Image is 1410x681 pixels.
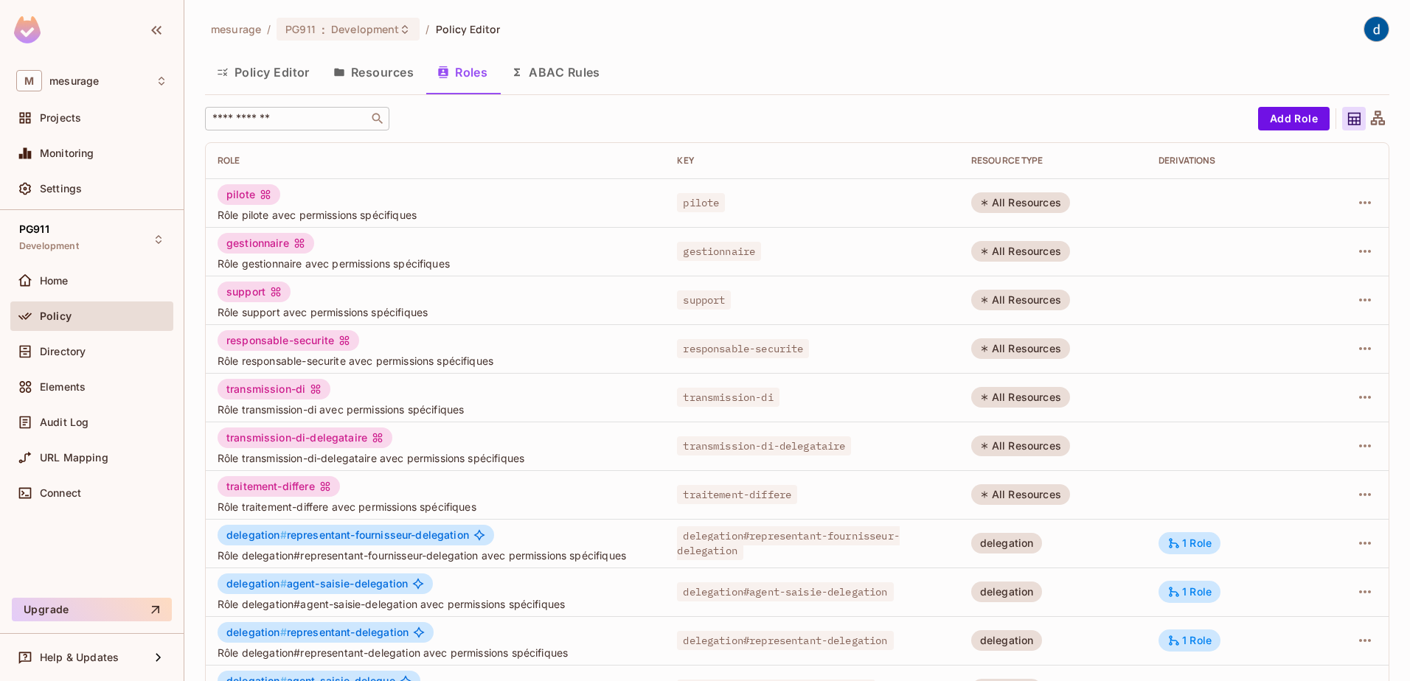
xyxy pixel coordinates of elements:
[677,290,731,310] span: support
[1167,585,1212,598] div: 1 Role
[40,275,69,287] span: Home
[280,528,287,541] span: #
[971,192,1070,213] div: All Resources
[321,24,326,35] span: :
[971,436,1070,456] div: All Resources
[205,54,322,91] button: Policy Editor
[218,548,653,562] span: Rôle delegation#representant-fournisseur-delegation avec permissions spécifiques
[40,652,119,663] span: Help & Updates
[40,346,86,357] span: Directory
[971,387,1070,408] div: All Resources
[218,208,653,222] span: Rôle pilote avec permissions spécifiques
[226,578,408,590] span: agent-saisie-delegation
[677,631,893,650] span: delegation#representant-delegation
[218,305,653,319] span: Rôle support avec permissions spécifiques
[218,233,314,254] div: gestionnaire
[218,597,653,611] span: Rôle delegation#agent-saisie-delegation avec permissions spécifiques
[285,22,316,36] span: PG911
[1258,107,1330,130] button: Add Role
[322,54,426,91] button: Resources
[49,75,99,87] span: Workspace: mesurage
[12,598,172,621] button: Upgrade
[218,402,653,416] span: Rôle transmission-di avec permissions spécifiques
[218,646,653,660] span: Rôle delegation#representant-delegation avec permissions spécifiques
[40,310,72,322] span: Policy
[40,416,88,428] span: Audit Log
[226,529,469,541] span: representant-fournisseur-delegation
[218,330,359,351] div: responsable-securite
[280,626,287,638] span: #
[19,240,79,252] span: Development
[14,16,41,43] img: SReyMgAAAABJRU5ErkJggg==
[677,339,809,358] span: responsable-securite
[40,381,86,393] span: Elements
[677,485,797,504] span: traitement-differe
[1167,537,1212,550] div: 1 Role
[218,476,340,497] div: traitement-differe
[677,526,899,560] span: delegation#representant-fournisseur-delegation
[211,22,261,36] span: the active workspace
[40,487,81,499] span: Connect
[971,630,1043,651] div: delegation
[1364,17,1389,41] img: dev 911gcl
[218,427,392,448] div: transmission-di-delegataire
[40,147,94,159] span: Monitoring
[218,354,653,368] span: Rôle responsable-securite avec permissions spécifiques
[971,484,1070,505] div: All Resources
[677,242,761,261] span: gestionnaire
[677,388,779,407] span: transmission-di
[226,626,287,638] span: delegation
[267,22,271,36] li: /
[499,54,612,91] button: ABAC Rules
[426,22,429,36] li: /
[226,577,287,590] span: delegation
[1159,155,1305,167] div: Derivations
[971,533,1043,553] div: delegation
[331,22,399,36] span: Development
[436,22,501,36] span: Policy Editor
[40,112,81,124] span: Projects
[971,582,1043,602] div: delegation
[16,70,42,91] span: M
[19,223,49,235] span: PG911
[971,290,1070,310] div: All Resources
[40,452,108,464] span: URL Mapping
[677,582,893,601] span: delegation#agent-saisie-delegation
[218,155,653,167] div: Role
[1167,634,1212,647] div: 1 Role
[971,338,1070,359] div: All Resources
[218,500,653,514] span: Rôle traitement-differe avec permissions spécifiques
[218,379,330,399] div: transmission-di
[971,241,1070,262] div: All Resources
[40,183,82,195] span: Settings
[280,577,287,590] span: #
[426,54,499,91] button: Roles
[677,193,725,212] span: pilote
[226,626,409,638] span: representant-delegation
[677,155,947,167] div: Key
[677,436,851,455] span: transmission-di-delegataire
[218,184,280,205] div: pilote
[218,451,653,465] span: Rôle transmission-di-delegataire avec permissions spécifiques
[971,155,1135,167] div: RESOURCE TYPE
[218,282,291,302] div: support
[218,256,653,270] span: Rôle gestionnaire avec permissions spécifiques
[226,528,287,541] span: delegation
